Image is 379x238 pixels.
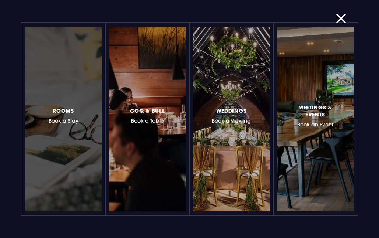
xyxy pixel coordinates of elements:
[277,27,354,211] a: Meetings & EventsBook an Event
[193,27,270,211] a: WeddingsBook a Viewing
[109,27,186,211] a: Coq & BullBook a Table
[53,107,74,114] span: Rooms
[49,106,78,124] h3: Book a Stay
[25,27,102,211] a: RoomsBook a Stay
[216,107,247,114] span: Weddings
[294,103,337,128] h3: Book an Event
[212,106,251,124] h3: Book a Viewing
[130,106,165,124] h3: Book a Table
[130,107,165,114] span: Coq & Bull
[294,104,337,118] span: Meetings & Events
